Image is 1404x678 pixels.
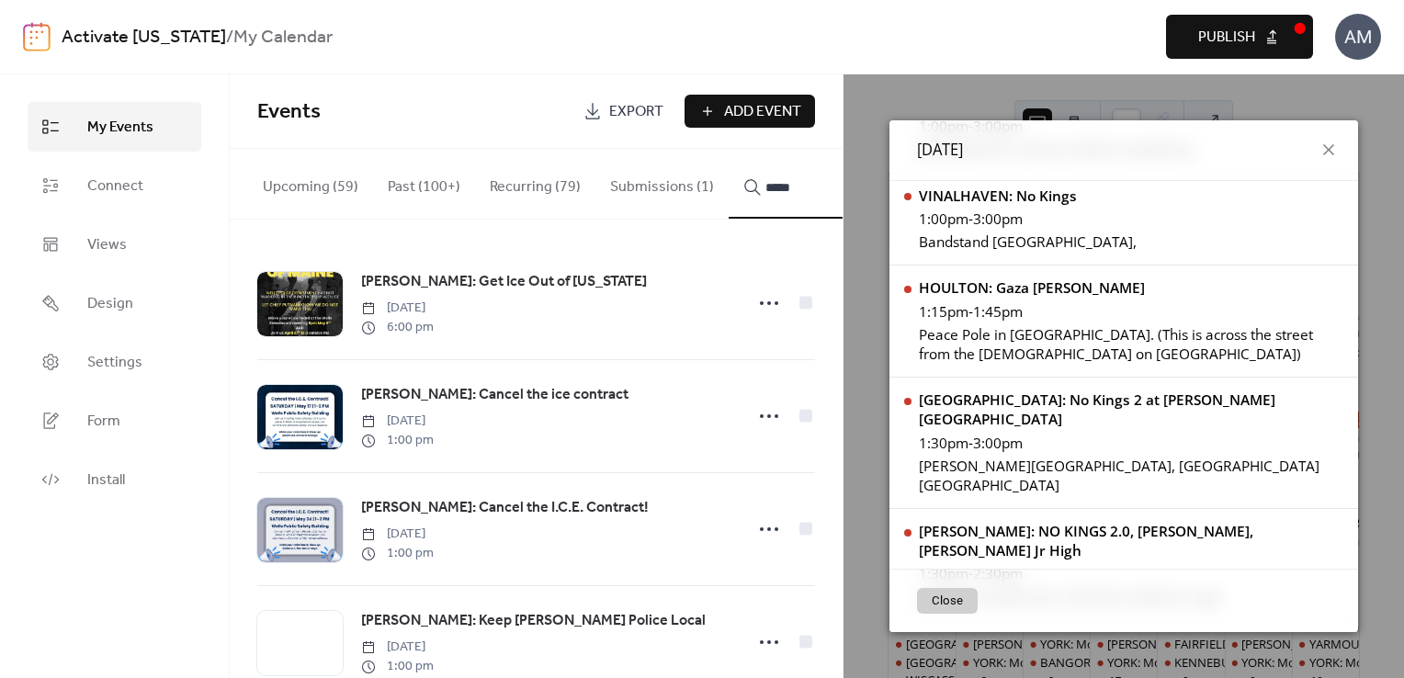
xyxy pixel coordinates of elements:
[373,149,475,217] button: Past (100+)
[87,175,143,198] span: Connect
[361,271,647,293] span: [PERSON_NAME]: Get Ice Out of [US_STATE]
[1198,27,1255,49] span: Publish
[28,220,201,269] a: Views
[919,209,968,229] span: 1:00pm
[609,101,663,123] span: Export
[361,270,647,294] a: [PERSON_NAME]: Get Ice Out of [US_STATE]
[919,564,968,583] span: 1:30pm
[28,278,201,328] a: Design
[1166,15,1313,59] button: Publish
[233,20,333,55] b: My Calendar
[87,352,142,374] span: Settings
[919,186,1137,206] div: VINALHAVEN: No Kings
[475,149,595,217] button: Recurring (79)
[919,278,1343,298] div: HOULTON: Gaza [PERSON_NAME]
[361,496,649,520] a: [PERSON_NAME]: Cancel the I.C.E. Contract!
[361,610,706,632] span: [PERSON_NAME]: Keep [PERSON_NAME] Police Local
[28,337,201,387] a: Settings
[257,92,321,132] span: Events
[23,22,51,51] img: logo
[361,318,434,337] span: 6:00 pm
[361,638,434,657] span: [DATE]
[968,302,973,322] span: -
[28,396,201,446] a: Form
[361,431,434,450] span: 1:00 pm
[917,588,978,614] button: Close
[724,101,801,123] span: Add Event
[361,383,628,407] a: [PERSON_NAME]: Cancel the ice contract
[968,564,973,583] span: -
[62,20,226,55] a: Activate [US_STATE]
[87,469,125,492] span: Install
[973,302,1023,322] span: 1:45pm
[28,102,201,152] a: My Events
[917,139,963,162] span: [DATE]
[919,232,1137,252] div: Bandstand [GEOGRAPHIC_DATA],
[28,161,201,210] a: Connect
[919,434,968,453] span: 1:30pm
[973,564,1023,583] span: 2:30pm
[361,299,434,318] span: [DATE]
[1335,14,1381,60] div: AM
[361,525,434,544] span: [DATE]
[570,95,677,128] a: Export
[361,497,649,519] span: [PERSON_NAME]: Cancel the I.C.E. Contract!
[968,434,973,453] span: -
[595,149,729,217] button: Submissions (1)
[685,95,815,128] button: Add Event
[361,544,434,563] span: 1:00 pm
[973,209,1023,229] span: 3:00pm
[973,434,1023,453] span: 3:00pm
[248,149,373,217] button: Upcoming (59)
[87,234,127,256] span: Views
[919,325,1343,364] div: Peace Pole in [GEOGRAPHIC_DATA]. (This is across the street from the [DEMOGRAPHIC_DATA] on [GEOGR...
[361,384,628,406] span: [PERSON_NAME]: Cancel the ice contract
[919,522,1343,560] div: [PERSON_NAME]: NO KINGS 2.0, [PERSON_NAME], [PERSON_NAME] Jr High
[919,390,1343,429] div: [GEOGRAPHIC_DATA]: No Kings 2 at [PERSON_NAME][GEOGRAPHIC_DATA]
[919,302,968,322] span: 1:15pm
[919,457,1343,495] div: [PERSON_NAME][GEOGRAPHIC_DATA], [GEOGRAPHIC_DATA] [GEOGRAPHIC_DATA]
[361,657,434,676] span: 1:00 pm
[87,411,120,433] span: Form
[87,117,153,139] span: My Events
[87,293,133,315] span: Design
[28,455,201,504] a: Install
[968,209,973,229] span: -
[226,20,233,55] b: /
[361,412,434,431] span: [DATE]
[361,609,706,633] a: [PERSON_NAME]: Keep [PERSON_NAME] Police Local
